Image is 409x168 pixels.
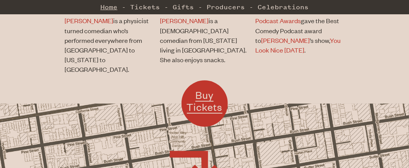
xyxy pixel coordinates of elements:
p: is a [DEMOGRAPHIC_DATA] comedian from [US_STATE] living in [GEOGRAPHIC_DATA]. She also enjoys sna... [160,16,247,64]
p: gave the Best Comedy Podcast award to ’s show, . [256,16,343,55]
span: Buy Tickets [187,88,222,114]
a: [PERSON_NAME] [64,16,113,25]
a: Podcast Awards [256,16,301,25]
a: [PERSON_NAME] [160,16,209,25]
p: is a physicist turned comedian who’s performed everywhere from [GEOGRAPHIC_DATA] to [US_STATE] to... [64,16,151,74]
a: Buy Tickets [182,80,228,127]
a: [PERSON_NAME] [261,36,310,44]
a: You Look Nice [DATE] [256,36,341,54]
